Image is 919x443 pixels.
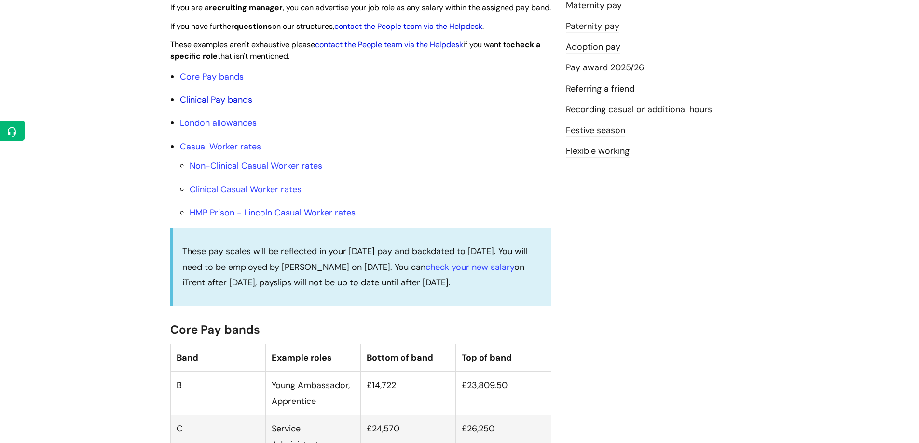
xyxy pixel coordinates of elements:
a: Clinical Casual Worker rates [190,184,302,195]
span: Core Pay bands [170,322,260,337]
a: Non-Clinical Casual Worker rates [190,160,322,172]
span: If you are a , you can advertise your job role as any salary within the assigned pay band. [170,2,551,13]
a: Pay award 2025/26 [566,62,644,74]
th: Bottom of band [361,344,456,371]
a: Paternity pay [566,20,619,33]
a: contact the People team via the Helpdesk [315,40,463,50]
td: £14,722 [361,372,456,415]
a: HMP Prison - Lincoln Casual Worker rates [190,207,356,218]
a: Referring a friend [566,83,634,95]
td: B [170,372,265,415]
strong: questions [234,21,272,31]
td: £23,809.50 [456,372,551,415]
span: These examples aren't exhaustive please if you want to that isn't mentioned. [170,40,540,62]
a: Clinical Pay bands [180,94,252,106]
a: contact the People team via the Helpdesk [334,21,482,31]
a: London allowances [180,117,257,129]
span: If you have further on our structures, . [170,21,484,31]
a: Recording casual or additional hours [566,104,712,116]
strong: recruiting manager [209,2,283,13]
th: Example roles [265,344,360,371]
a: Festive season [566,124,625,137]
a: Core Pay bands [180,71,244,82]
a: check your new salary [425,261,514,273]
a: Adoption pay [566,41,620,54]
td: Young Ambassador, Apprentice [265,372,360,415]
a: Flexible working [566,145,630,158]
th: Top of band [456,344,551,371]
a: Casual Worker rates [180,141,261,152]
th: Band [170,344,265,371]
p: These pay scales will be reflected in your [DATE] pay and backdated to [DATE]. You will need to b... [182,243,542,290]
